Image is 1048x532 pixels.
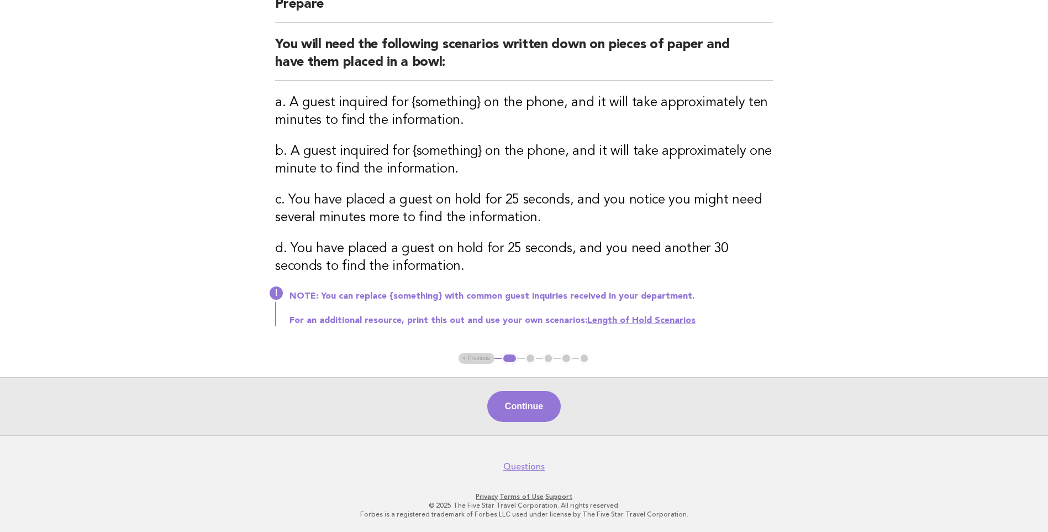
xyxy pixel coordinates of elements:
a: Questions [503,461,545,472]
button: Continue [487,391,561,422]
button: 1 [502,353,518,364]
a: Privacy [476,493,498,500]
p: © 2025 The Five Star Travel Corporation. All rights reserved. [186,501,862,510]
p: For an additional resource, print this out and use your own scenarios: [289,315,773,326]
h2: You will need the following scenarios written down on pieces of paper and have them placed in a b... [275,36,773,81]
p: · · [186,492,862,501]
p: Forbes is a registered trademark of Forbes LLC used under license by The Five Star Travel Corpora... [186,510,862,519]
a: Terms of Use [499,493,544,500]
a: Length of Hold Scenarios [587,316,696,325]
h3: d. You have placed a guest on hold for 25 seconds, and you need another 30 seconds to find the in... [275,240,773,275]
h3: c. You have placed a guest on hold for 25 seconds, and you notice you might need several minutes ... [275,191,773,227]
h3: a. A guest inquired for {something} on the phone, and it will take approximately ten minutes to f... [275,94,773,129]
h3: b. A guest inquired for {something} on the phone, and it will take approximately one minute to fi... [275,143,773,178]
p: NOTE: You can replace {something} with common guest inquiries received in your department. [289,291,773,302]
a: Support [545,493,572,500]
